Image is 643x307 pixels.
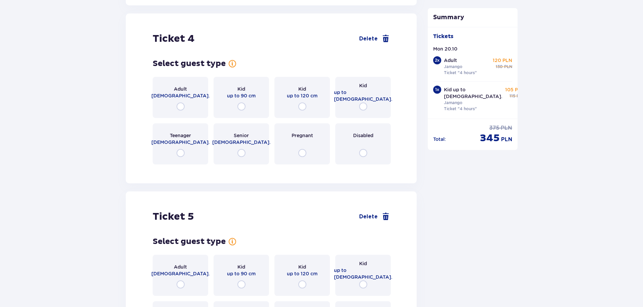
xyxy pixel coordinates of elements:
[334,89,392,102] span: up to [DEMOGRAPHIC_DATA].
[444,64,462,70] p: Jamango
[212,139,271,146] span: [DEMOGRAPHIC_DATA].
[433,136,446,143] p: Total :
[153,210,194,223] h2: Ticket 5
[227,270,256,277] span: up to 90 cm
[292,132,313,139] span: Pregnant
[237,264,245,270] span: Kid
[496,64,503,70] span: 130
[480,132,500,145] span: 345
[444,57,457,64] p: Adult
[151,270,210,277] span: [DEMOGRAPHIC_DATA].
[227,92,256,99] span: up to 90 cm
[359,82,367,89] span: Kid
[287,270,317,277] span: up to 120 cm
[509,93,515,99] span: 115
[353,132,373,139] span: Disabled
[433,56,441,64] div: 2 x
[237,86,245,92] span: Kid
[153,237,226,247] h3: Select guest type
[433,45,457,52] p: Mon 20.10
[359,260,367,267] span: Kid
[153,32,195,45] h2: Ticket 4
[433,33,453,40] p: Tickets
[504,64,512,70] span: PLN
[433,86,441,94] div: 1 x
[489,124,499,132] span: 375
[287,92,317,99] span: up to 120 cm
[174,264,187,270] span: Adult
[444,86,502,100] p: Kid up to [DEMOGRAPHIC_DATA].
[151,139,210,146] span: [DEMOGRAPHIC_DATA].
[359,35,378,42] span: Delete
[501,124,512,132] span: PLN
[359,35,390,43] a: Delete
[170,132,191,139] span: Teenager
[444,70,477,76] p: Ticket "4 hours"
[298,264,306,270] span: Kid
[444,106,477,112] p: Ticket "4 hours"
[234,132,249,139] span: Senior
[444,100,462,106] p: Jamango
[174,86,187,92] span: Adult
[359,213,390,221] a: Delete
[359,213,378,220] span: Delete
[334,267,392,280] span: up to [DEMOGRAPHIC_DATA].
[517,93,525,99] span: PLN
[153,59,226,69] h3: Select guest type
[505,86,525,93] p: 105 PLN
[151,92,210,99] span: [DEMOGRAPHIC_DATA].
[501,136,512,143] span: PLN
[428,13,518,22] p: Summary
[298,86,306,92] span: Kid
[493,57,512,64] p: 120 PLN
